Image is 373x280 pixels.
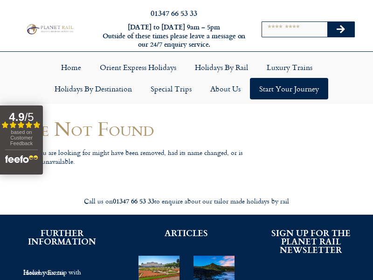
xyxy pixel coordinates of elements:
a: Special Trips [141,78,201,99]
a: About Us [201,78,250,99]
nav: Menu [5,56,368,99]
strong: 01347 66 53 33 [113,196,154,206]
h6: [DATE] to [DATE] 9am – 5pm Outside of these times please leave a message on our 24/7 enquiry serv... [102,23,246,49]
a: Luxury Trains [257,56,322,78]
a: Start your Journey [250,78,328,99]
h2: ARTICLES [138,229,235,237]
img: Planet Rail Train Holidays Logo [25,23,75,35]
a: Holidays by Rail [186,56,257,78]
h2: SIGN UP FOR THE PLANET RAIL NEWSLETTER [262,229,359,254]
div: Call us on to enquire about our tailor made holidays by rail [5,197,368,206]
a: Orient Express Holidays [90,56,186,78]
h1: Page Not Found [8,118,243,140]
h2: FURTHER INFORMATION [14,229,111,245]
a: 01347 66 53 33 [151,7,197,18]
a: Insure your trip with Holiday Extras [14,264,111,280]
a: Holidays by Destination [45,78,141,99]
a: Home [52,56,90,78]
p: The page you are looking for might have been removed, had its name changed, or is temporarily una... [8,148,243,166]
button: Search [327,22,354,37]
